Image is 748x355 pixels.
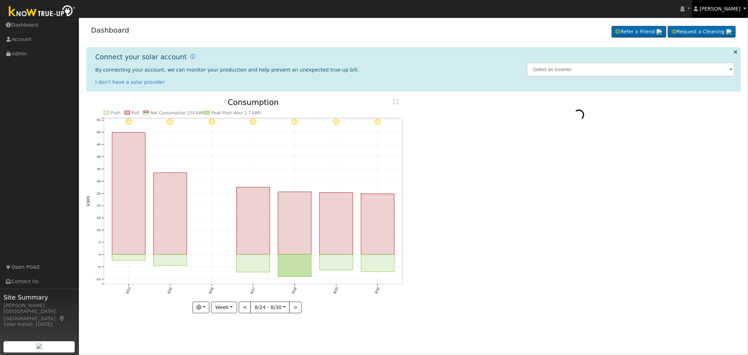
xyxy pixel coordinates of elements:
input: Select an Inverter [527,62,735,76]
div: [GEOGRAPHIC_DATA], [GEOGRAPHIC_DATA] [4,308,75,322]
div: Solar Install: [DATE] [4,321,75,328]
img: retrieve [36,343,42,349]
span: Site Summary [4,293,75,302]
a: Dashboard [91,26,129,34]
img: retrieve [656,29,662,35]
h1: Connect your solar account [95,53,187,61]
span: By connecting your account, we can monitor your production and help prevent an unexpected true-up... [95,67,359,73]
a: Refer a Friend [612,26,666,38]
a: Map [59,316,65,321]
img: retrieve [726,29,732,35]
a: Request a Cleaning [668,26,736,38]
span: [PERSON_NAME] [700,6,741,12]
div: [PERSON_NAME] [4,302,75,309]
a: I don't have a solar provider [95,79,165,85]
img: Know True-Up [5,4,79,20]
